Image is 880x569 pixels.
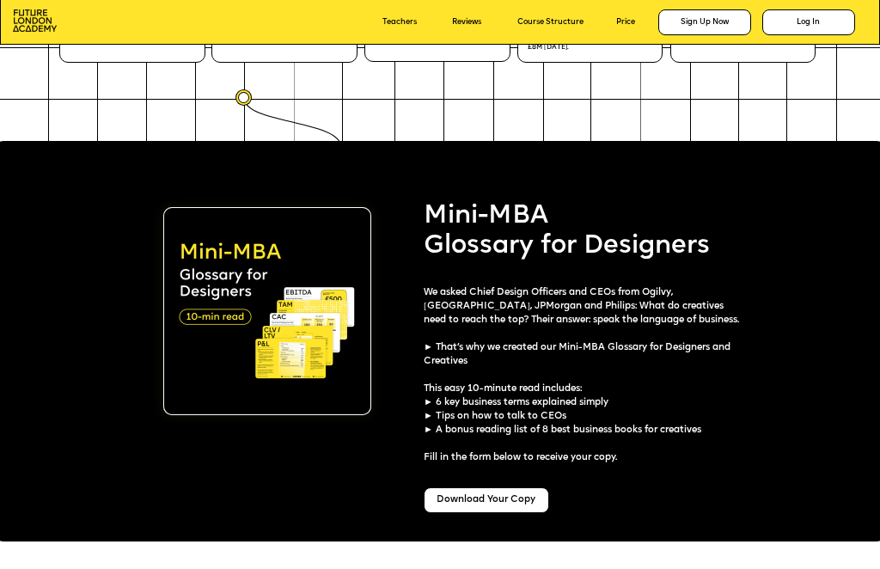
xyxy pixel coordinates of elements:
[382,18,417,27] a: Teachers
[424,288,739,366] span: We asked Chief Design Officers and CEOs from Ogilvy, [GEOGRAPHIC_DATA], JPMorgan and Philips: Wha...
[616,18,635,27] a: Price
[424,203,548,229] span: Mini-MBA
[424,384,701,462] span: This easy 10-minute read includes: ► 6 key business terms explained simply ► Tips on how to talk ...
[452,18,481,27] a: Reviews
[13,9,57,32] img: image-aac980e9-41de-4c2d-a048-f29dd30a0068.png
[424,233,710,260] span: Glossary for Designers
[517,18,584,27] a: Course Structure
